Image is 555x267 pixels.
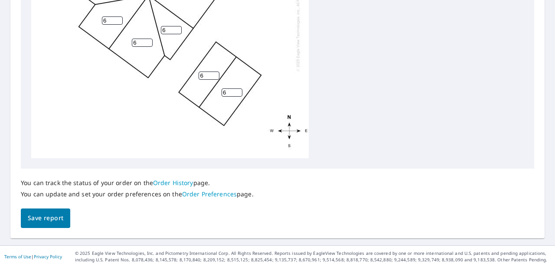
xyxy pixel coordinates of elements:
[4,254,62,259] p: |
[21,190,254,198] p: You can update and set your order preferences on the page.
[153,179,193,187] a: Order History
[21,179,254,187] p: You can track the status of your order on the page.
[28,213,63,224] span: Save report
[34,254,62,260] a: Privacy Policy
[75,250,551,263] p: © 2025 Eagle View Technologies, Inc. and Pictometry International Corp. All Rights Reserved. Repo...
[4,254,31,260] a: Terms of Use
[21,208,70,228] button: Save report
[182,190,237,198] a: Order Preferences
